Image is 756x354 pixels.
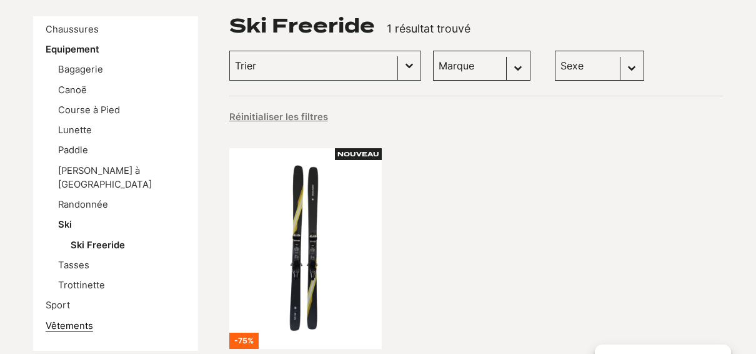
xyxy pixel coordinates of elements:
a: Vêtements [46,320,93,331]
button: Réinitialiser les filtres [229,111,328,123]
a: Trottinette [58,280,105,291]
a: Course à Pied [58,104,120,116]
a: Sport [46,300,70,311]
button: Basculer la liste [398,51,420,80]
a: Ski Freeride [71,240,125,251]
a: Randonnée [58,199,108,210]
a: Canoë [58,84,87,96]
span: 1 résultat trouvé [387,22,470,35]
a: Tasses [58,260,89,271]
input: Trier [235,58,392,74]
a: Chaussures [46,24,99,35]
a: Paddle [58,144,88,156]
a: Bagagerie [58,64,103,75]
a: [PERSON_NAME] à [GEOGRAPHIC_DATA] [58,165,152,190]
a: Ski [58,219,72,230]
h1: Ski Freeride [229,16,375,36]
a: Lunette [58,124,92,136]
a: Equipement [46,44,99,55]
